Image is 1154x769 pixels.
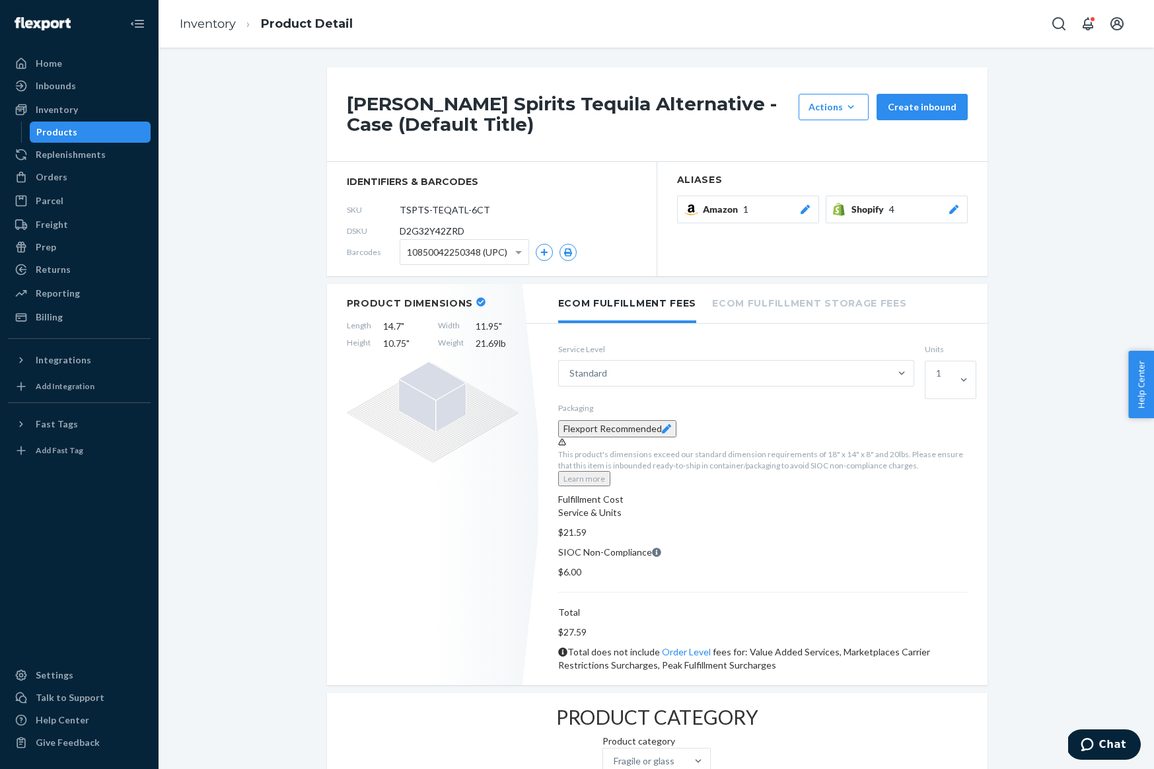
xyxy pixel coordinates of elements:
[8,732,151,753] button: Give Feedback
[347,320,371,333] span: Length
[169,5,363,44] ol: breadcrumbs
[36,218,68,231] div: Freight
[558,420,676,437] button: Flexport Recommended
[1075,11,1101,37] button: Open notifications
[558,526,968,539] p: $21.59
[8,166,151,188] a: Orders
[1046,11,1072,37] button: Open Search Box
[8,214,151,235] a: Freight
[406,338,410,349] span: "
[401,320,404,332] span: "
[558,566,968,579] p: $6.00
[8,283,151,304] a: Reporting
[889,203,894,216] span: 4
[558,449,968,486] div: This product's dimensions exceed our standard dimension requirements of 18" x 14" x 8" and 20lbs....
[558,606,968,619] p: Total
[36,194,63,207] div: Parcel
[558,626,968,639] p: $27.59
[8,53,151,74] a: Home
[809,100,859,114] div: Actions
[347,225,400,237] span: DSKU
[614,754,674,768] div: Fragile or glass
[8,687,151,708] button: Talk to Support
[1068,729,1141,762] iframe: Opens a widget where you can chat to one of our agents
[36,148,106,161] div: Replenishments
[347,297,474,309] h2: Product Dimensions
[36,418,78,431] div: Fast Tags
[347,246,400,258] span: Barcodes
[383,337,426,350] span: 10.75
[8,307,151,328] a: Billing
[347,94,792,135] h1: [PERSON_NAME] Spirits Tequila Alternative - Case (Default Title)
[36,103,78,116] div: Inventory
[677,175,968,185] h2: Aliases
[499,320,502,332] span: "
[826,196,968,223] button: Shopify4
[347,204,400,215] span: SKU
[8,237,151,258] a: Prep
[558,284,697,323] li: Ecom Fulfillment Fees
[36,353,91,367] div: Integrations
[558,493,968,506] div: Fulfillment Cost
[261,17,353,31] a: Product Detail
[558,646,930,671] span: Total does not include fees for: Value Added Services, Marketplaces Carrier Restrictions Surcharg...
[8,99,151,120] a: Inventory
[8,144,151,165] a: Replenishments
[36,736,100,749] div: Give Feedback
[569,367,607,380] div: Standard
[36,126,77,139] div: Products
[36,263,71,276] div: Returns
[674,754,676,768] input: Fragile or glass
[36,240,56,254] div: Prep
[743,203,748,216] span: 1
[1128,351,1154,418] button: Help Center
[703,203,743,216] span: Amazon
[8,414,151,435] button: Fast Tags
[556,706,758,728] h2: PRODUCT CATEGORY
[936,380,937,393] input: 1
[8,376,151,397] a: Add Integration
[476,337,519,350] span: 21.69 lb
[851,203,889,216] span: Shopify
[30,122,151,143] a: Products
[36,57,62,70] div: Home
[438,320,464,333] span: Width
[558,506,968,519] p: Service & Units
[558,344,914,355] label: Service Level
[558,546,968,559] p: SIOC Non-Compliance
[347,337,371,350] span: Height
[8,349,151,371] button: Integrations
[8,259,151,280] a: Returns
[607,367,608,380] input: Standard
[347,175,637,188] span: identifiers & barcodes
[36,79,76,92] div: Inbounds
[799,94,869,120] button: Actions
[8,665,151,686] a: Settings
[558,471,610,486] button: Learn more
[677,196,819,223] button: Amazon1
[180,17,236,31] a: Inventory
[124,11,151,37] button: Close Navigation
[936,367,941,380] div: 1
[602,735,712,748] p: Product category
[400,225,464,238] span: D2G32Y42ZRD
[558,402,968,414] p: Packaging
[8,75,151,96] a: Inbounds
[476,320,519,333] span: 11.95
[407,241,507,264] span: 10850042250348 (UPC)
[877,94,968,120] button: Create inbound
[36,311,63,324] div: Billing
[8,710,151,731] a: Help Center
[36,445,83,456] div: Add Fast Tag
[712,284,906,320] li: Ecom Fulfillment Storage Fees
[8,440,151,461] a: Add Fast Tag
[438,337,464,350] span: Weight
[662,646,711,657] a: Order Level
[36,381,94,392] div: Add Integration
[36,669,73,682] div: Settings
[383,320,426,333] span: 14.7
[36,170,67,184] div: Orders
[15,17,71,30] img: Flexport logo
[8,190,151,211] a: Parcel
